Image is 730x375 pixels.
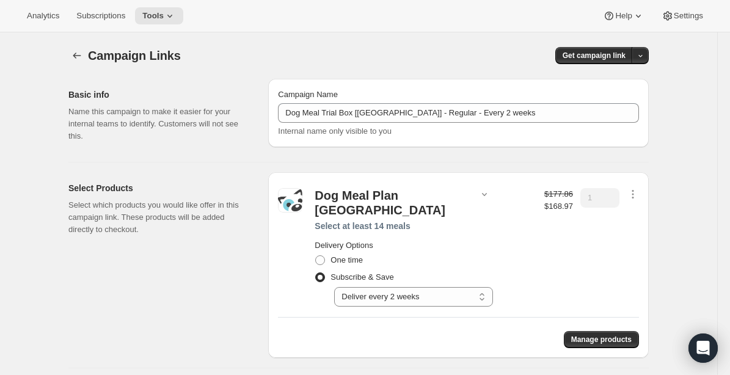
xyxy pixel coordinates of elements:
[278,126,392,136] span: Internal name only visible to you
[330,255,363,264] span: One time
[315,188,473,217] div: Dog Meal Plan USA
[76,11,125,21] span: Subscriptions
[571,335,632,344] span: Manage products
[654,7,710,24] button: Settings
[278,189,302,211] img: Select at least 14 meals
[330,272,393,282] span: Subscribe & Save
[674,11,703,21] span: Settings
[544,188,573,200] p: $177.86
[68,182,249,194] h2: Select Products
[615,11,632,21] span: Help
[69,7,133,24] button: Subscriptions
[68,106,249,142] p: Name this campaign to make it easier for your internal teams to identify. Customers will not see ...
[142,11,164,21] span: Tools
[278,90,338,99] span: Campaign Name
[315,220,532,232] div: Select at least 14 meals
[135,7,183,24] button: Tools
[88,49,181,62] span: Campaign Links
[555,47,633,64] button: Get campaign link
[20,7,67,24] button: Analytics
[27,11,59,21] span: Analytics
[688,333,718,363] div: Open Intercom Messenger
[315,239,532,252] h2: Delivery Options
[68,89,249,101] h2: Basic info
[544,200,573,213] div: $168.97
[278,103,639,123] input: Example: Seasonal campaign
[563,51,626,60] span: Get campaign link
[68,199,249,236] p: Select which products you would like offer in this campaign link. These products will be added di...
[564,331,639,348] button: Manage products
[596,7,651,24] button: Help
